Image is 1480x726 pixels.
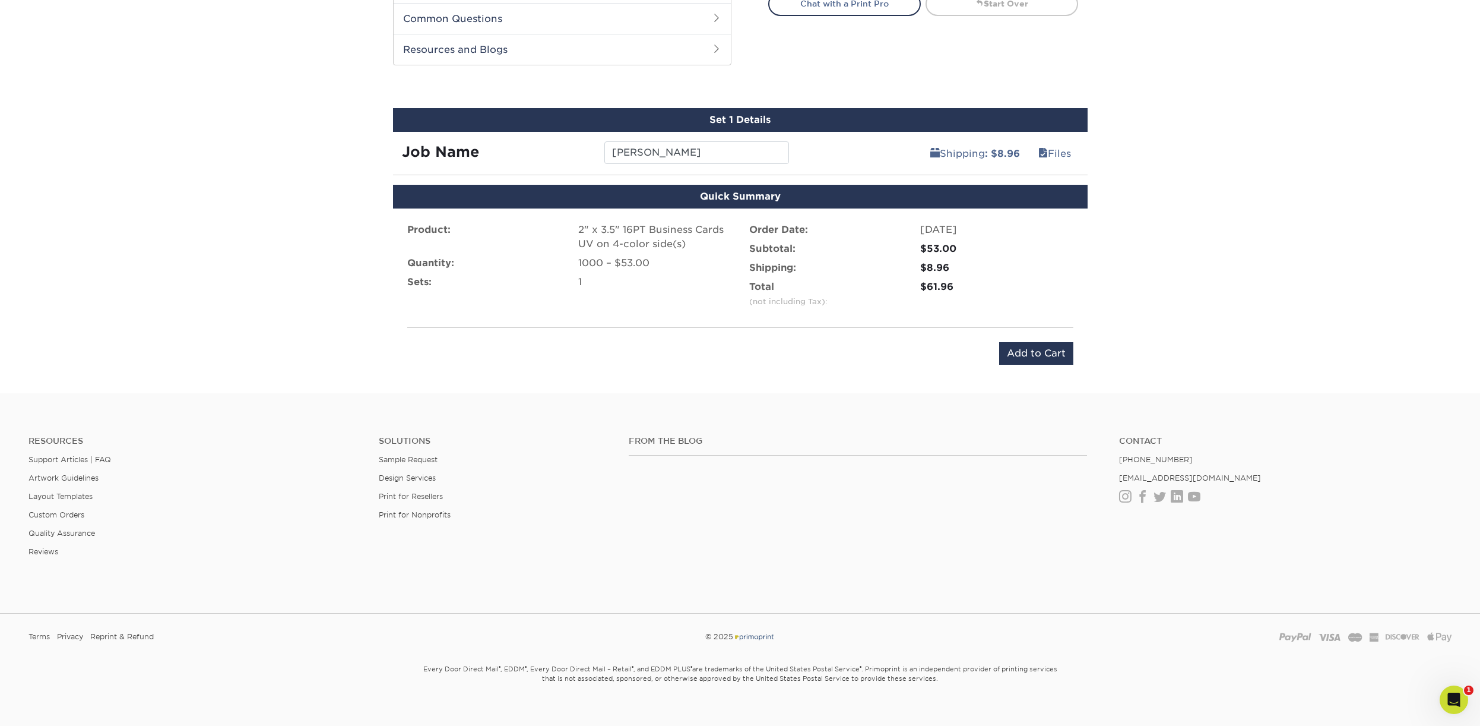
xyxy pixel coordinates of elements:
a: [PHONE_NUMBER] [1119,455,1193,464]
a: Design Services [379,474,436,482]
a: Print for Nonprofits [379,510,451,519]
div: Quick Summary [393,185,1088,209]
a: Privacy [57,628,83,646]
a: Reviews [28,547,58,556]
img: Primoprint [733,632,775,641]
strong: Job Name [402,143,479,160]
sup: ® [860,665,861,671]
label: Total [749,280,828,308]
h2: Common Questions [394,3,731,34]
a: Support Articles | FAQ [28,455,111,464]
a: Sample Request [379,455,438,464]
a: Shipping: $8.96 [923,141,1028,165]
a: Files [1031,141,1079,165]
div: $61.96 [920,280,1073,294]
label: Shipping: [749,261,796,275]
label: Quantity: [407,256,454,270]
label: Order Date: [749,223,808,237]
span: shipping [930,148,940,159]
a: [EMAIL_ADDRESS][DOMAIN_NAME] [1119,474,1261,482]
span: 1 [1464,686,1473,695]
span: files [1038,148,1048,159]
label: Product: [407,223,451,237]
sup: ® [525,665,527,671]
sup: ® [499,665,500,671]
sup: ® [632,665,633,671]
a: Artwork Guidelines [28,474,99,482]
div: [DATE] [920,223,1073,237]
small: (not including Tax): [749,297,828,306]
a: Terms [28,628,50,646]
div: © 2025 [500,628,980,646]
input: Enter a job name [604,141,789,164]
sup: ® [690,665,692,671]
b: : $8.96 [985,148,1020,159]
h4: Solutions [379,436,611,446]
a: Layout Templates [28,492,93,501]
div: Set 1 Details [393,108,1088,132]
h4: Resources [28,436,361,446]
a: Custom Orders [28,510,84,519]
label: Subtotal: [749,242,796,256]
h2: Resources and Blogs [394,34,731,65]
input: Add to Cart [999,342,1073,365]
a: Print for Resellers [379,492,443,501]
div: $8.96 [920,261,1073,275]
label: Sets: [407,275,432,289]
div: 1 [578,275,731,289]
small: Every Door Direct Mail , EDDM , Every Door Direct Mail – Retail , and EDDM PLUS are trademarks of... [393,660,1088,712]
div: 1000 – $53.00 [578,256,731,270]
a: Contact [1119,436,1452,446]
div: 2" x 3.5" 16PT Business Cards UV on 4-color side(s) [578,223,731,251]
a: Reprint & Refund [90,628,154,646]
iframe: Intercom live chat [1440,686,1468,714]
div: $53.00 [920,242,1073,256]
h4: From the Blog [629,436,1087,446]
a: Quality Assurance [28,529,95,538]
